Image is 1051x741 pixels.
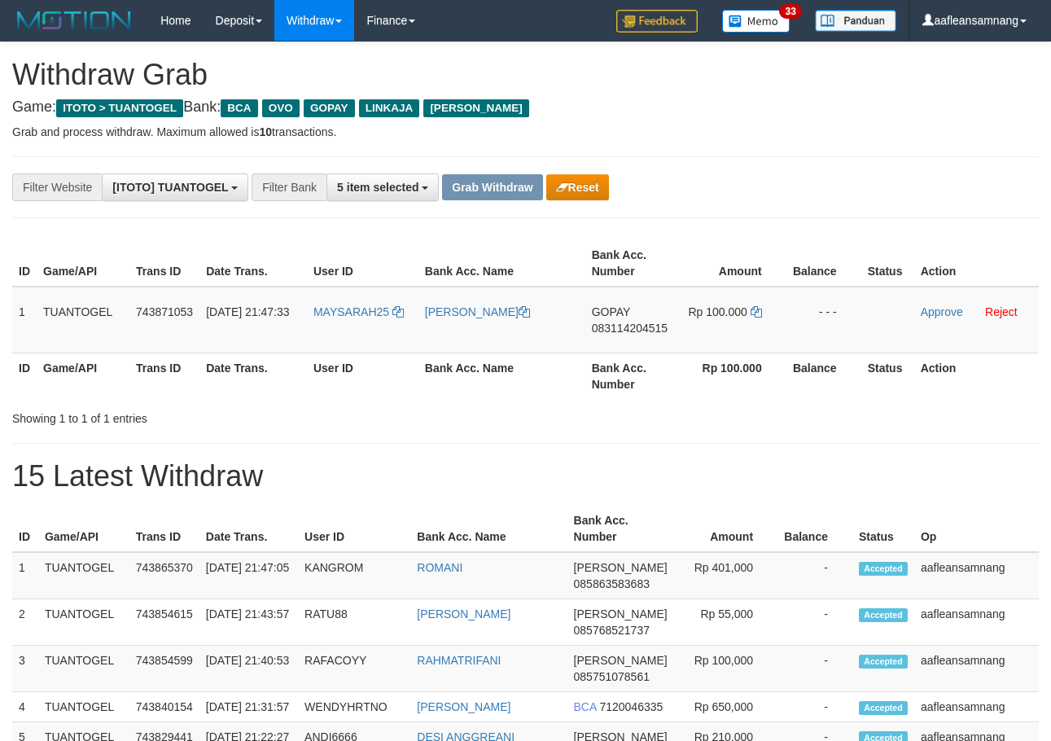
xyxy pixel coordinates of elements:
td: Rp 401,000 [674,552,777,599]
td: WENDYHRTNO [298,692,410,722]
span: [PERSON_NAME] [574,607,668,620]
td: [DATE] 21:47:05 [199,552,298,599]
a: [PERSON_NAME] [417,607,510,620]
th: Bank Acc. Name [410,506,567,552]
img: panduan.png [815,10,896,32]
td: [DATE] 21:43:57 [199,599,298,646]
td: aafleansamnang [914,646,1039,692]
button: Reset [546,174,609,200]
td: Rp 55,000 [674,599,777,646]
span: BCA [221,99,257,117]
span: Copy 085768521737 to clipboard [574,624,650,637]
button: [ITOTO] TUANTOGEL [102,173,248,201]
th: Bank Acc. Number [567,506,674,552]
th: Balance [786,240,861,287]
td: 1 [12,552,38,599]
span: 33 [779,4,801,19]
td: 743865370 [129,552,199,599]
a: Approve [921,305,963,318]
span: Copy 083114204515 to clipboard [592,322,668,335]
th: Bank Acc. Name [418,240,585,287]
th: User ID [307,240,418,287]
th: Balance [786,353,861,399]
td: 2 [12,599,38,646]
th: Trans ID [129,240,199,287]
span: GOPAY [592,305,630,318]
span: [ITOTO] TUANTOGEL [112,181,228,194]
th: Amount [674,506,777,552]
strong: 10 [259,125,272,138]
td: 743854599 [129,646,199,692]
h1: 15 Latest Withdraw [12,460,1039,493]
th: ID [12,240,37,287]
th: Date Trans. [199,506,298,552]
a: Copy 100000 to clipboard [751,305,762,318]
a: Reject [985,305,1018,318]
th: Balance [777,506,852,552]
th: ID [12,353,37,399]
th: Game/API [37,240,129,287]
td: Rp 100,000 [674,646,777,692]
th: Rp 100.000 [679,353,786,399]
td: - [777,646,852,692]
td: RATU88 [298,599,410,646]
span: Accepted [859,608,908,622]
img: Feedback.jpg [616,10,698,33]
span: MAYSARAH25 [313,305,389,318]
span: [PERSON_NAME] [423,99,528,117]
span: 5 item selected [337,181,418,194]
a: [PERSON_NAME] [425,305,530,318]
th: Trans ID [129,353,199,399]
td: 3 [12,646,38,692]
th: User ID [307,353,418,399]
span: [DATE] 21:47:33 [206,305,289,318]
span: Accepted [859,655,908,669]
th: Status [861,240,914,287]
span: Accepted [859,701,908,715]
td: - - - [786,287,861,353]
span: Copy 085751078561 to clipboard [574,670,650,683]
th: Action [914,240,1039,287]
td: 1 [12,287,37,353]
img: MOTION_logo.png [12,8,136,33]
th: Trans ID [129,506,199,552]
span: Accepted [859,562,908,576]
th: Amount [679,240,786,287]
a: MAYSARAH25 [313,305,404,318]
td: - [777,692,852,722]
button: 5 item selected [326,173,439,201]
th: Game/API [38,506,129,552]
td: [DATE] 21:31:57 [199,692,298,722]
a: RAHMATRIFANI [417,654,501,667]
div: Filter Website [12,173,102,201]
p: Grab and process withdraw. Maximum allowed is transactions. [12,124,1039,140]
span: 743871053 [136,305,193,318]
td: TUANTOGEL [38,692,129,722]
td: [DATE] 21:40:53 [199,646,298,692]
button: Grab Withdraw [442,174,542,200]
span: Copy 085863583683 to clipboard [574,577,650,590]
th: Action [914,353,1039,399]
td: aafleansamnang [914,692,1039,722]
span: [PERSON_NAME] [574,654,668,667]
th: Bank Acc. Number [585,353,679,399]
img: Button%20Memo.svg [722,10,790,33]
span: ITOTO > TUANTOGEL [56,99,183,117]
span: LINKAJA [359,99,420,117]
div: Filter Bank [252,173,326,201]
span: BCA [574,700,597,713]
th: Bank Acc. Name [418,353,585,399]
td: aafleansamnang [914,599,1039,646]
th: Op [914,506,1039,552]
th: User ID [298,506,410,552]
span: OVO [262,99,300,117]
th: Game/API [37,353,129,399]
div: Showing 1 to 1 of 1 entries [12,404,426,427]
span: [PERSON_NAME] [574,561,668,574]
th: Status [852,506,914,552]
td: 743854615 [129,599,199,646]
td: TUANTOGEL [38,599,129,646]
td: 4 [12,692,38,722]
th: ID [12,506,38,552]
td: - [777,552,852,599]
